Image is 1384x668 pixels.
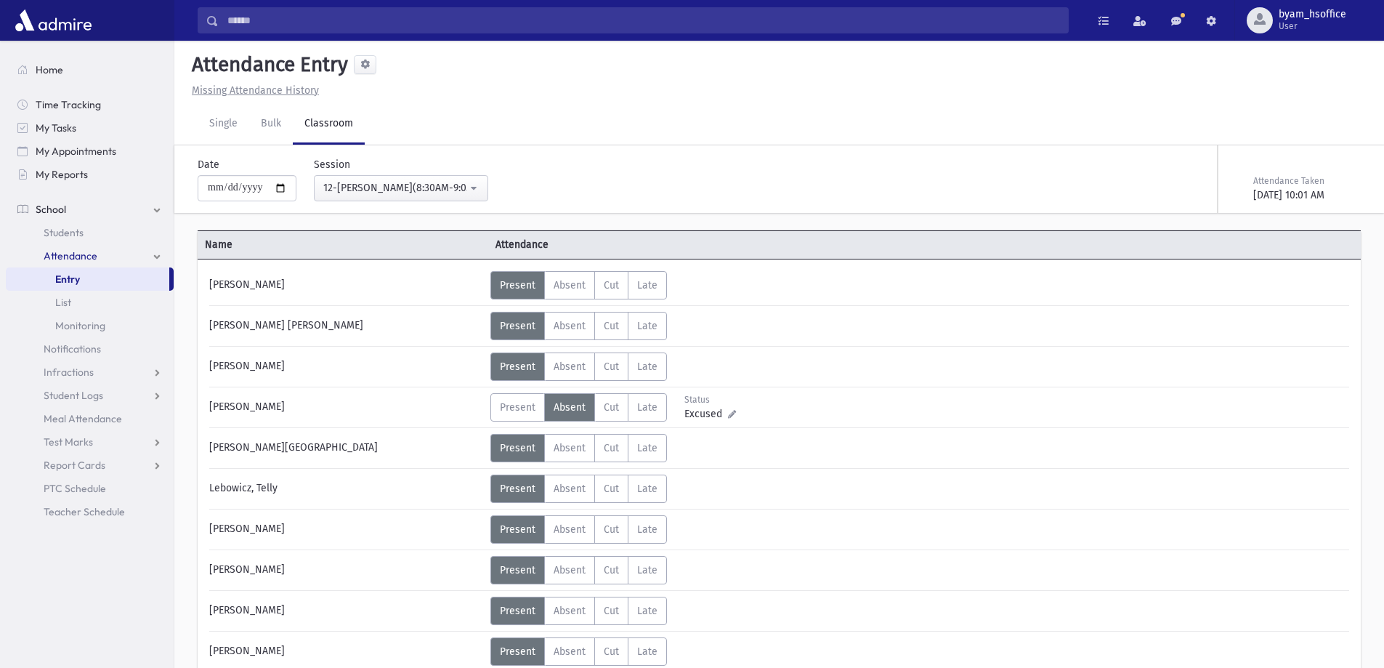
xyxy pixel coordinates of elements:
[55,273,80,286] span: Entry
[314,175,488,201] button: 12-Davening(8:30AM-9:05AM)
[198,237,488,252] span: Name
[554,279,586,291] span: Absent
[500,483,535,495] span: Present
[554,361,586,373] span: Absent
[490,556,667,584] div: AttTypes
[55,296,71,309] span: List
[202,637,490,666] div: [PERSON_NAME]
[44,226,84,239] span: Students
[500,361,535,373] span: Present
[637,320,657,332] span: Late
[500,442,535,454] span: Present
[219,7,1068,33] input: Search
[554,564,586,576] span: Absent
[6,163,174,186] a: My Reports
[490,637,667,666] div: AttTypes
[637,401,657,414] span: Late
[6,93,174,116] a: Time Tracking
[36,168,88,181] span: My Reports
[55,319,105,332] span: Monitoring
[202,515,490,544] div: [PERSON_NAME]
[186,52,348,77] h5: Attendance Entry
[500,523,535,536] span: Present
[637,483,657,495] span: Late
[490,475,667,503] div: AttTypes
[500,279,535,291] span: Present
[490,271,667,299] div: AttTypes
[637,279,657,291] span: Late
[6,267,169,291] a: Entry
[500,645,535,658] span: Present
[500,401,535,414] span: Present
[6,244,174,267] a: Attendance
[44,366,94,379] span: Infractions
[6,454,174,477] a: Report Cards
[684,406,728,422] span: Excused
[554,401,586,414] span: Absent
[36,203,66,216] span: School
[490,434,667,462] div: AttTypes
[637,605,657,617] span: Late
[6,58,174,81] a: Home
[202,393,490,422] div: [PERSON_NAME]
[490,353,667,381] div: AttTypes
[500,564,535,576] span: Present
[490,393,667,422] div: AttTypes
[44,342,101,355] span: Notifications
[554,483,586,495] span: Absent
[637,442,657,454] span: Late
[604,401,619,414] span: Cut
[6,291,174,314] a: List
[202,353,490,381] div: [PERSON_NAME]
[604,320,619,332] span: Cut
[249,104,293,145] a: Bulk
[202,556,490,584] div: [PERSON_NAME]
[490,515,667,544] div: AttTypes
[604,442,619,454] span: Cut
[1253,188,1358,203] div: [DATE] 10:01 AM
[44,435,93,448] span: Test Marks
[604,483,619,495] span: Cut
[12,6,95,35] img: AdmirePro
[6,500,174,523] a: Teacher Schedule
[604,564,619,576] span: Cut
[6,337,174,361] a: Notifications
[44,459,105,472] span: Report Cards
[637,361,657,373] span: Late
[6,430,174,454] a: Test Marks
[684,393,749,406] div: Status
[44,412,122,425] span: Meal Attendance
[6,477,174,500] a: PTC Schedule
[36,98,101,111] span: Time Tracking
[490,597,667,625] div: AttTypes
[554,442,586,454] span: Absent
[637,645,657,658] span: Late
[500,320,535,332] span: Present
[44,389,103,402] span: Student Logs
[6,140,174,163] a: My Appointments
[6,407,174,430] a: Meal Attendance
[488,237,779,252] span: Attendance
[192,84,319,97] u: Missing Attendance History
[202,475,490,503] div: Lebowicz, Telly
[44,482,106,495] span: PTC Schedule
[293,104,365,145] a: Classroom
[323,180,467,196] div: 12-[PERSON_NAME](8:30AM-9:05AM)
[6,361,174,384] a: Infractions
[490,312,667,340] div: AttTypes
[604,523,619,536] span: Cut
[314,157,350,172] label: Session
[604,279,619,291] span: Cut
[6,198,174,221] a: School
[44,249,97,262] span: Attendance
[604,605,619,617] span: Cut
[202,312,490,340] div: [PERSON_NAME] [PERSON_NAME]
[198,157,219,172] label: Date
[554,605,586,617] span: Absent
[604,645,619,658] span: Cut
[202,271,490,299] div: [PERSON_NAME]
[36,121,76,134] span: My Tasks
[604,361,619,373] span: Cut
[36,63,63,76] span: Home
[6,116,174,140] a: My Tasks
